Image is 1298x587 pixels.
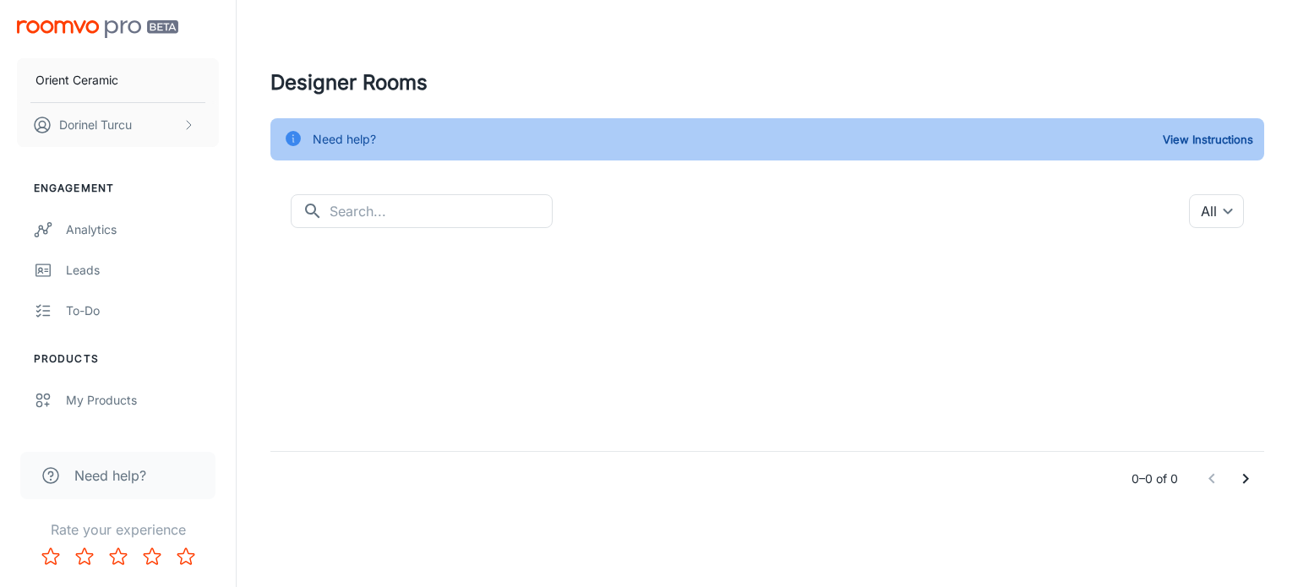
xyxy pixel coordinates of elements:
div: To-do [66,302,219,320]
input: Search... [330,194,553,228]
button: View Instructions [1159,127,1257,152]
button: Rate 2 star [68,540,101,573]
p: Orient Ceramic [35,71,118,90]
div: Leads [66,261,219,280]
p: Rate your experience [14,519,222,540]
div: Need help? [313,123,376,155]
button: Rate 3 star [101,540,135,573]
button: Rate 4 star [135,540,169,573]
div: Analytics [66,220,219,239]
img: Roomvo PRO Beta [17,20,178,38]
button: Orient Ceramic [17,58,219,102]
div: My Products [66,391,219,410]
button: Rate 1 star [34,540,68,573]
div: Update Products [66,432,219,450]
p: Dorinel Turcu [59,116,132,134]
div: All [1189,194,1244,228]
button: Dorinel Turcu [17,103,219,147]
h4: Designer Rooms [270,68,1264,98]
button: Go to next page [1229,462,1263,496]
button: Rate 5 star [169,540,203,573]
p: 0–0 of 0 [1132,470,1178,488]
span: Need help? [74,465,146,486]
